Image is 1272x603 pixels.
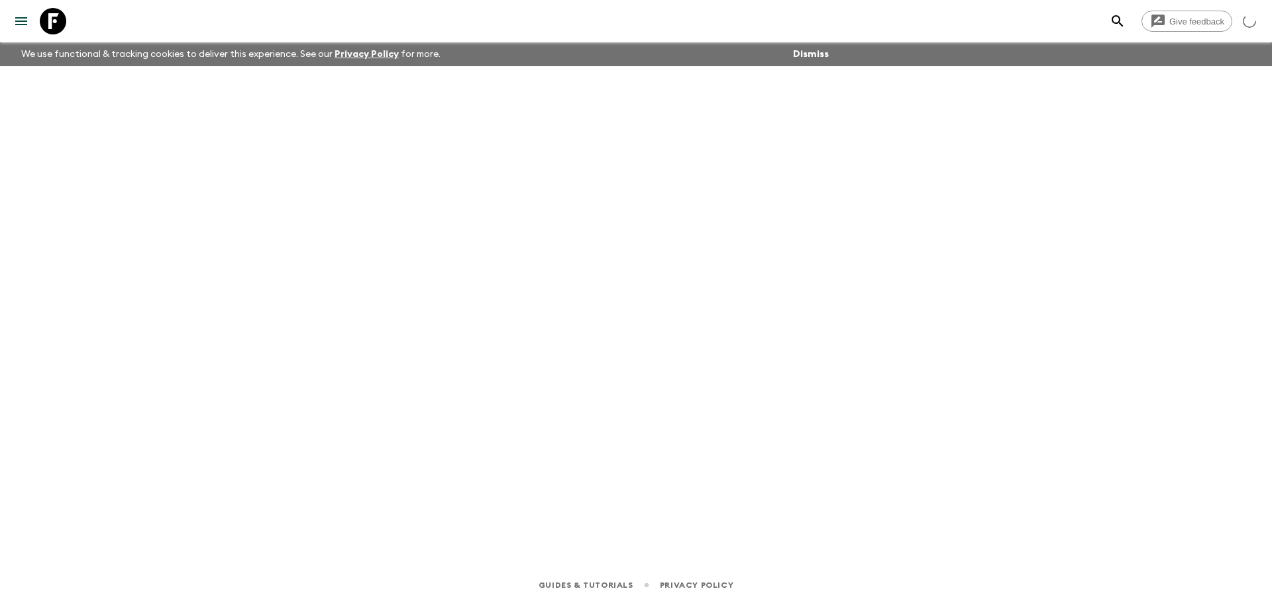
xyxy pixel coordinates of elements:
[16,42,446,66] p: We use functional & tracking cookies to deliver this experience. See our for more.
[1141,11,1232,32] a: Give feedback
[1162,17,1232,26] span: Give feedback
[539,578,633,592] a: Guides & Tutorials
[790,45,832,64] button: Dismiss
[335,50,399,59] a: Privacy Policy
[8,8,34,34] button: menu
[1104,8,1131,34] button: search adventures
[660,578,733,592] a: Privacy Policy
